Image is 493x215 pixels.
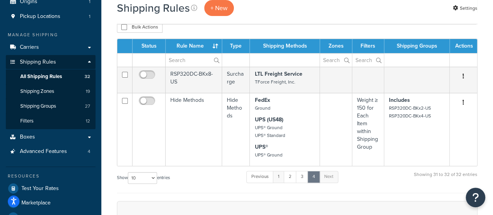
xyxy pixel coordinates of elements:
button: Open Resource Center [466,188,485,207]
a: Filters 12 [6,114,95,128]
td: Weight ≥ 150 for Each Item within Shipping Group [352,93,384,166]
strong: UPS (US48) [254,115,283,124]
input: Search [320,53,352,67]
td: Hide Methods [166,93,222,166]
h1: Shipping Rules [117,0,190,16]
span: Test Your Rates [21,185,59,192]
li: All Shipping Rules [6,69,95,84]
span: Marketplace [21,200,51,206]
div: Resources [6,173,95,179]
span: 1 [89,13,90,20]
input: Search [352,53,384,67]
select: Showentries [128,172,157,184]
li: Pickup Locations [6,9,95,24]
a: Pickup Locations 1 [6,9,95,24]
small: UPS® Ground UPS® Standard [254,124,285,139]
span: Advanced Features [20,148,67,155]
a: All Shipping Rules 32 [6,69,95,84]
span: Carriers [20,44,39,51]
label: Show entries [117,172,170,184]
a: Next [319,171,338,183]
th: Shipping Groups [384,39,450,53]
strong: LTL Freight Service [254,70,302,78]
th: Status [133,39,166,53]
a: Carriers [6,40,95,55]
a: Marketplace [6,196,95,210]
div: Manage Shipping [6,32,95,38]
button: Bulk Actions [117,21,163,33]
small: Ground [254,105,270,112]
td: RSP320DC-BKx8-US [166,67,222,93]
th: Actions [450,39,477,53]
th: Zones [320,39,352,53]
li: Shipping Groups [6,99,95,114]
span: 12 [86,118,90,124]
input: Search [166,53,222,67]
span: 27 [85,103,90,110]
a: Test Your Rates [6,181,95,195]
th: Rule Name : activate to sort column ascending [166,39,222,53]
small: UPS® Ground [254,151,282,158]
li: Shipping Zones [6,84,95,99]
strong: FedEx [254,96,270,104]
span: All Shipping Rules [20,73,62,80]
span: 19 [86,88,90,95]
a: 3 [296,171,308,183]
strong: UPS® [254,143,268,151]
span: Shipping Groups [20,103,56,110]
a: Settings [453,3,477,14]
strong: Includes [389,96,410,104]
a: Shipping Rules [6,55,95,69]
small: RSP320DC-BKx2-US RSP320DC-BKx4-US [389,105,431,119]
li: Shipping Rules [6,55,95,129]
span: Shipping Zones [20,88,54,95]
a: Shipping Zones 19 [6,84,95,99]
span: 4 [88,148,90,155]
td: Hide Methods [222,93,250,166]
a: 2 [284,171,297,183]
a: Shipping Groups 27 [6,99,95,114]
small: TForce Freight, Inc. [254,78,295,85]
a: Previous [246,171,274,183]
span: Filters [20,118,34,124]
a: Boxes [6,130,95,144]
a: Advanced Features 4 [6,144,95,159]
span: 32 [85,73,90,80]
a: 1 [273,171,284,183]
span: Shipping Rules [20,59,56,66]
a: 4 [307,171,320,183]
th: Filters [352,39,384,53]
li: Advanced Features [6,144,95,159]
th: Shipping Methods [250,39,320,53]
td: Surcharge [222,67,250,93]
span: Boxes [20,134,35,140]
th: Type [222,39,250,53]
div: Showing 31 to 32 of 32 entries [414,170,477,187]
span: Pickup Locations [20,13,60,20]
li: Filters [6,114,95,128]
